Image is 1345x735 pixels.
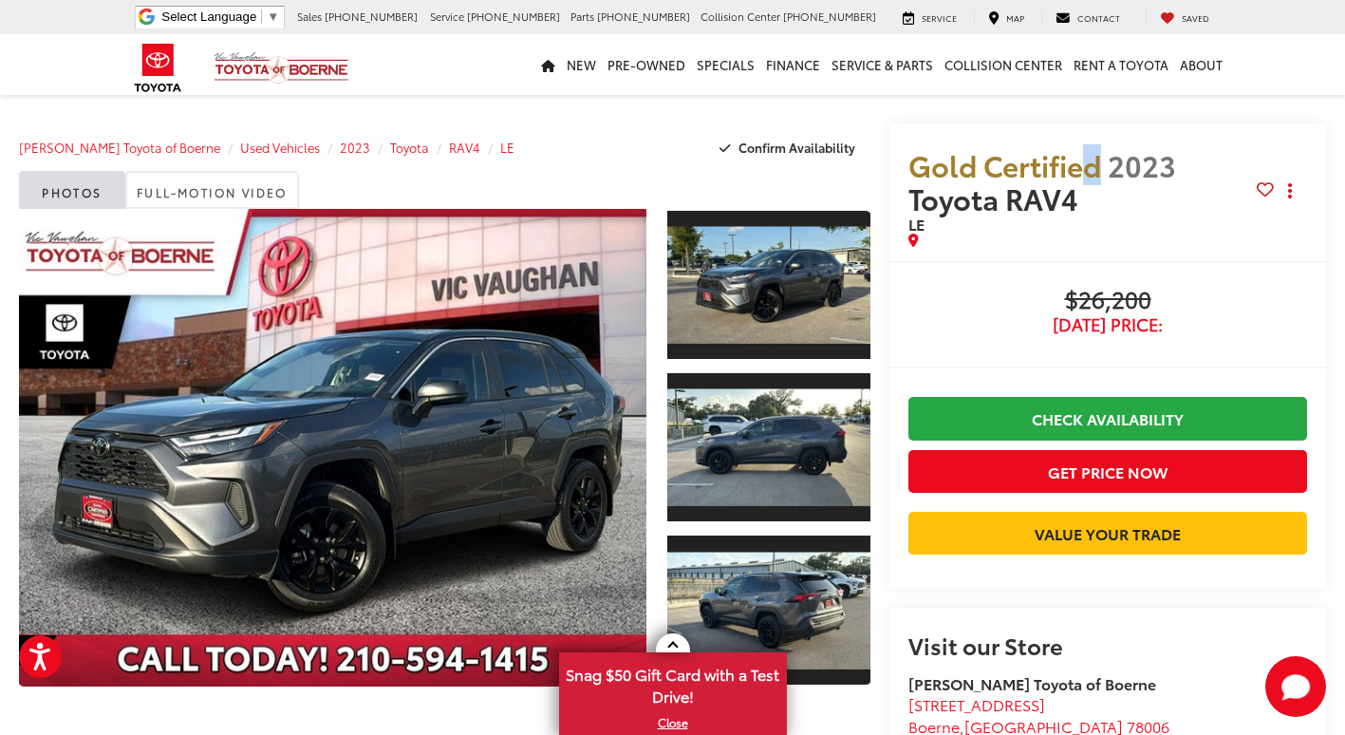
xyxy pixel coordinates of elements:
a: RAV4 [449,139,480,156]
span: Saved [1182,11,1209,24]
button: Toggle Chat Window [1265,656,1326,717]
a: Pre-Owned [602,34,691,95]
span: 2023 [1108,144,1176,185]
a: Map [974,10,1038,26]
span: Collision Center [701,9,780,24]
span: Gold Certified [908,144,1101,185]
a: About [1174,34,1228,95]
span: Service [430,9,464,24]
a: Expand Photo 1 [667,209,870,361]
span: [PHONE_NUMBER] [325,9,418,24]
span: [PHONE_NUMBER] [783,9,876,24]
a: [PERSON_NAME] Toyota of Boerne [19,139,220,156]
a: Select Language​ [161,9,279,24]
span: $26,200 [908,287,1307,315]
span: ​ [261,9,262,24]
a: Service & Parts: Opens in a new tab [826,34,939,95]
img: 2023 Toyota RAV4 LE [665,227,872,344]
a: Toyota [390,139,429,156]
a: Specials [691,34,760,95]
a: Photos [19,171,125,209]
strong: [PERSON_NAME] Toyota of Boerne [908,672,1156,694]
a: New [561,34,602,95]
a: My Saved Vehicles [1146,10,1224,26]
span: Contact [1077,11,1120,24]
span: Toyota RAV4 [908,178,1085,218]
span: [PHONE_NUMBER] [467,9,560,24]
span: Map [1006,11,1024,24]
span: LE [908,213,925,235]
svg: Start Chat [1265,656,1326,717]
span: [STREET_ADDRESS] [908,693,1045,715]
span: Snag $50 Gift Card with a Test Drive! [561,654,785,712]
img: Toyota [122,37,194,99]
span: ▼ [267,9,279,24]
img: 2023 Toyota RAV4 LE [665,552,872,669]
a: Full-Motion Video [125,171,299,209]
img: 2023 Toyota RAV4 LE [12,207,653,688]
span: dropdown dots [1288,183,1292,198]
a: LE [500,139,514,156]
span: Parts [570,9,594,24]
span: Sales [297,9,322,24]
span: [PHONE_NUMBER] [597,9,690,24]
a: 2023 [340,139,370,156]
a: Value Your Trade [908,512,1307,555]
a: Expand Photo 0 [19,209,646,687]
a: Collision Center [939,34,1068,95]
a: Contact [1041,10,1134,26]
a: Home [535,34,561,95]
h2: Visit our Store [908,632,1307,657]
button: Actions [1274,175,1307,208]
span: Select Language [161,9,256,24]
a: Finance [760,34,826,95]
span: Confirm Availability [738,139,855,156]
button: Confirm Availability [709,131,871,164]
a: Used Vehicles [240,139,320,156]
a: Rent a Toyota [1068,34,1174,95]
span: [DATE] Price: [908,315,1307,334]
a: Check Availability [908,397,1307,440]
img: Vic Vaughan Toyota of Boerne [214,51,349,85]
img: 2023 Toyota RAV4 LE [665,389,872,506]
span: Special [19,635,57,666]
a: Service [888,10,971,26]
span: Service [922,11,957,24]
a: Expand Photo 3 [667,534,870,686]
a: Expand Photo 2 [667,371,870,523]
button: Get Price Now [908,450,1307,493]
